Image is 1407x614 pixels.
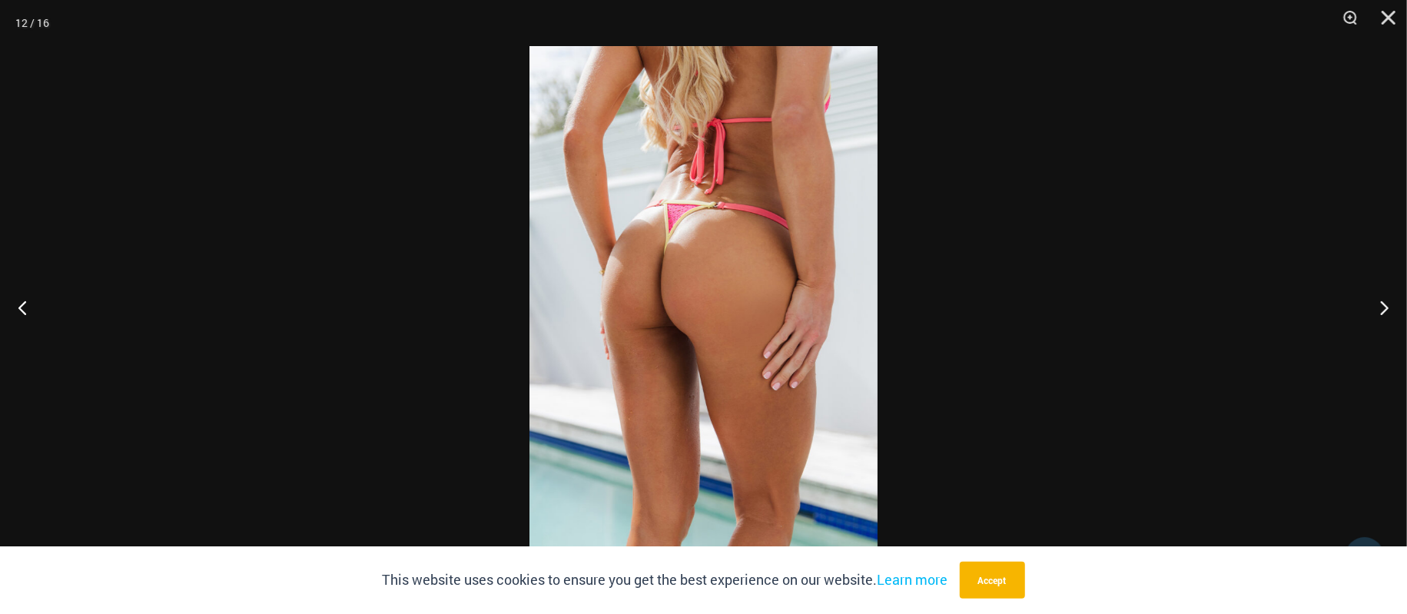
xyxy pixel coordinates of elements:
[529,46,878,568] img: Bubble Mesh Highlight Pink 469 Thong 02
[1349,269,1407,346] button: Next
[383,569,948,592] p: This website uses cookies to ensure you get the best experience on our website.
[15,12,49,35] div: 12 / 16
[960,562,1025,599] button: Accept
[878,570,948,589] a: Learn more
